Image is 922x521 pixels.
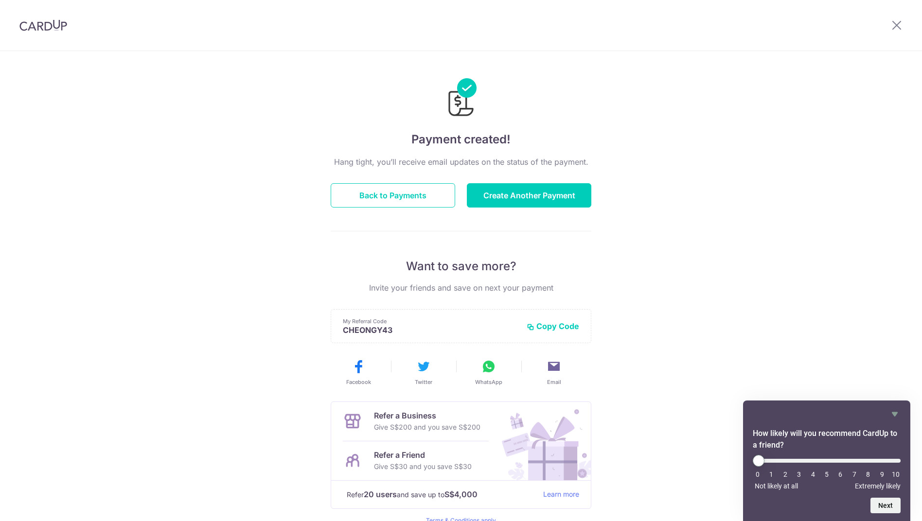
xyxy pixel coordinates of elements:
li: 0 [753,470,762,478]
img: Payments [445,78,477,119]
p: Refer a Friend [374,449,472,461]
h4: Payment created! [331,131,591,148]
strong: 20 users [364,488,397,500]
li: 9 [877,470,887,478]
p: CHEONGY43 [343,325,519,335]
span: Not likely at all [755,482,798,490]
p: My Referral Code [343,317,519,325]
p: Give S$30 and you save S$30 [374,461,472,472]
img: CardUp [19,19,67,31]
p: Refer and save up to [347,488,535,501]
button: Twitter [395,359,452,386]
span: Twitter [415,378,432,386]
button: Next question [870,498,901,513]
button: Email [525,359,583,386]
h2: How likely will you recommend CardUp to a friend? Select an option from 0 to 10, with 0 being Not... [753,428,901,451]
p: Refer a Business [374,410,480,421]
li: 1 [766,470,776,478]
button: Copy Code [527,321,579,331]
div: How likely will you recommend CardUp to a friend? Select an option from 0 to 10, with 0 being Not... [753,455,901,490]
button: Facebook [330,359,387,386]
p: Invite your friends and save on next your payment [331,282,591,294]
li: 8 [863,470,873,478]
button: WhatsApp [460,359,517,386]
img: Refer [493,402,591,480]
span: Facebook [346,378,371,386]
li: 2 [780,470,790,478]
p: Give S$200 and you save S$200 [374,421,480,433]
li: 6 [835,470,845,478]
li: 3 [794,470,804,478]
span: Extremely likely [855,482,901,490]
button: Back to Payments [331,183,455,208]
p: Hang tight, you’ll receive email updates on the status of the payment. [331,156,591,168]
button: Create Another Payment [467,183,591,208]
a: Learn more [543,488,579,501]
li: 10 [891,470,901,478]
span: WhatsApp [475,378,502,386]
span: Email [547,378,561,386]
strong: S$4,000 [444,488,478,500]
li: 5 [822,470,832,478]
li: 4 [808,470,818,478]
div: How likely will you recommend CardUp to a friend? Select an option from 0 to 10, with 0 being Not... [753,408,901,513]
li: 7 [850,470,859,478]
p: Want to save more? [331,259,591,274]
button: Hide survey [889,408,901,420]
